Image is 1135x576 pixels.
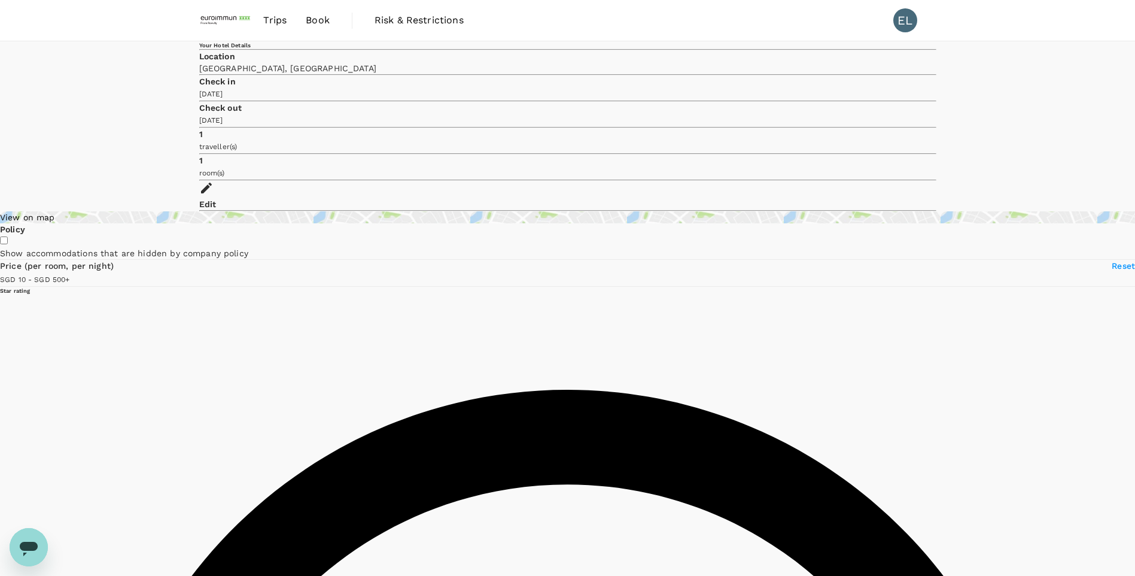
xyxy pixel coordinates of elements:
span: Risk & Restrictions [375,13,464,28]
span: traveller(s) [199,143,238,151]
span: Reset [1112,261,1135,271]
div: Check out [199,102,936,114]
iframe: Button to launch messaging window [10,528,48,566]
div: 1 [199,154,936,166]
h6: Your Hotel Details [199,41,936,49]
div: Location [199,50,936,62]
span: [DATE] [199,116,223,125]
span: room(s) [199,169,225,177]
div: Edit [199,198,936,210]
img: EUROIMMUN (South East Asia) Pte. Ltd. [199,7,254,34]
div: EL [893,8,917,32]
div: 1 [199,128,936,140]
span: Book [306,13,330,28]
div: Check in [199,75,936,87]
span: [DATE] [199,90,223,98]
div: [GEOGRAPHIC_DATA], [GEOGRAPHIC_DATA] [199,62,936,74]
span: Trips [263,13,287,28]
